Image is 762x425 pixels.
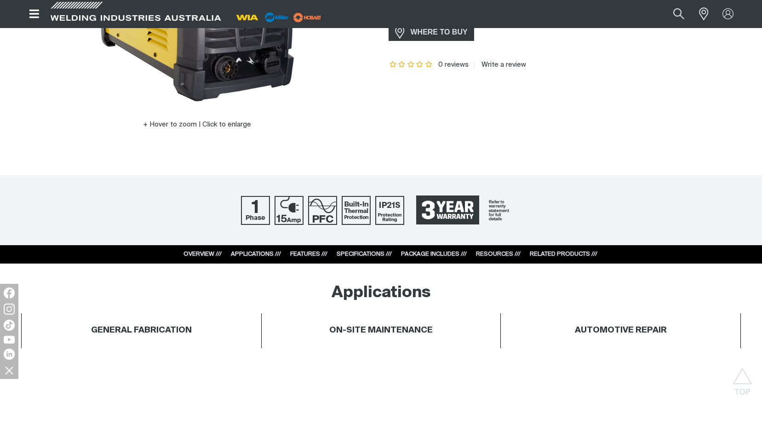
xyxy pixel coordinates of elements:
[291,14,324,21] a: miller
[389,62,434,68] span: Rating: {0}
[4,336,15,344] img: YouTube
[231,251,281,257] a: APPLICATIONS ///
[405,25,474,40] span: WHERE TO BUY
[291,11,324,24] img: miller
[4,287,15,299] img: Facebook
[389,23,475,40] a: WHERE TO BUY
[4,349,15,360] img: LinkedIn
[91,325,192,336] h4: GENERAL FABRICATION
[337,251,392,257] a: SPECIFICATIONS ///
[4,320,15,331] img: TikTok
[732,368,753,388] button: Scroll to top
[241,196,270,225] img: Single Phase
[342,196,371,225] img: Built In Thermal Protection
[183,251,222,257] a: OVERVIEW ///
[138,119,257,130] button: Hover to zoom | Click to enlarge
[275,196,304,225] img: 15 Amp Supply Plug
[476,251,521,257] a: RESOURCES ///
[438,61,469,68] span: 0 reviews
[409,191,521,229] a: 3 Year Warranty
[329,325,433,336] h4: ON-SITE MAINTENANCE
[651,4,694,24] input: Product name or item number...
[401,251,467,257] a: PACKAGE INCLUDES ///
[4,304,15,315] img: Instagram
[663,4,694,24] button: Search products
[290,251,327,257] a: FEATURES ///
[1,362,17,378] img: hide socials
[575,325,667,336] h4: AUTOMOTIVE REPAIR
[308,196,337,225] img: Power Factor Correction
[332,283,431,303] h2: Applications
[474,61,526,69] a: Write a review
[530,251,597,257] a: RELATED PRODUCTS ///
[375,196,404,225] img: IP21S Protection Rating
